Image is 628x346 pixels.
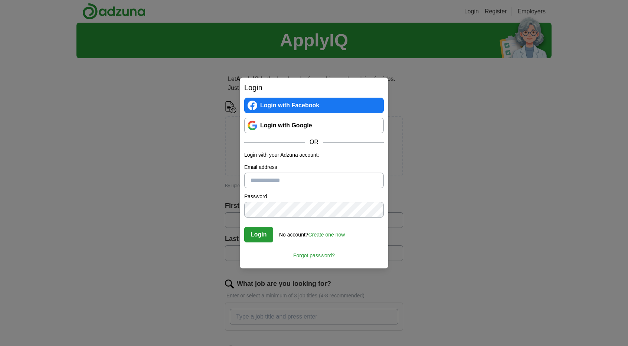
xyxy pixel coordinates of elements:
[244,82,384,93] h2: Login
[305,138,323,147] span: OR
[244,193,384,200] label: Password
[244,98,384,113] a: Login with Facebook
[244,118,384,133] a: Login with Google
[244,163,384,171] label: Email address
[308,232,345,238] a: Create one now
[244,247,384,259] a: Forgot password?
[244,151,384,159] p: Login with your Adzuna account:
[279,226,345,239] div: No account?
[244,227,273,242] button: Login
